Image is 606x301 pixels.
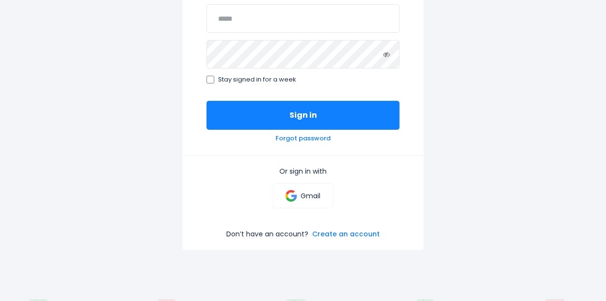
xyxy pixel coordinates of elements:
a: Forgot password [275,135,331,143]
a: Create an account [312,230,380,238]
button: Sign in [207,101,399,130]
p: Gmail [301,192,320,200]
p: Or sign in with [207,167,399,176]
input: Stay signed in for a week [207,76,214,83]
span: Stay signed in for a week [218,76,296,84]
p: Don’t have an account? [226,230,308,238]
a: Gmail [273,183,332,208]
